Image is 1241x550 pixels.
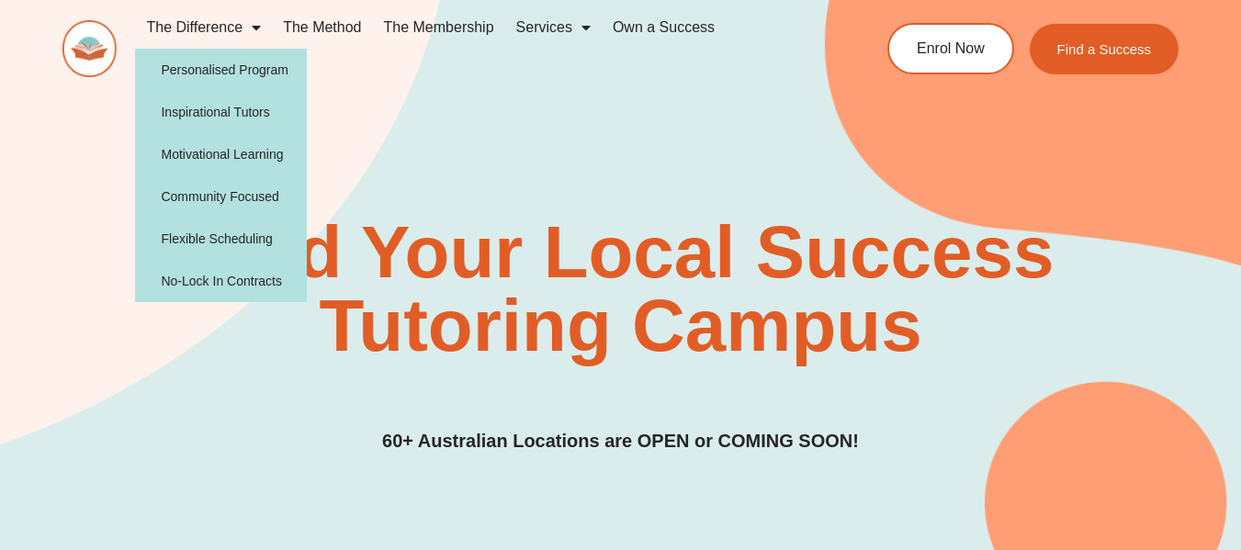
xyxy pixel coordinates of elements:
a: Enrol Now [887,23,1014,74]
a: Flexible Scheduling [135,218,307,260]
a: No-Lock In Contracts [135,260,307,302]
h3: 60+ Australian Locations are OPEN or COMING SOON! [382,427,859,455]
a: The Method [272,6,372,49]
h2: Find Your Local Success Tutoring Campus [179,216,1062,363]
a: The Difference [135,6,272,49]
a: Inspirational Tutors [135,91,307,133]
a: Services [505,6,602,49]
a: Community Focused [135,175,307,218]
span: Enrol Now [917,41,985,56]
a: Own a Success [602,6,726,49]
a: The Membership [373,6,505,49]
ul: The Difference [135,49,307,302]
a: Personalised Program [135,49,307,91]
nav: Menu [135,6,823,91]
span: Find a Success [1057,42,1152,56]
a: Motivational Learning [135,133,307,175]
a: Find a Success [1030,24,1179,74]
iframe: Chat Widget [935,342,1241,550]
